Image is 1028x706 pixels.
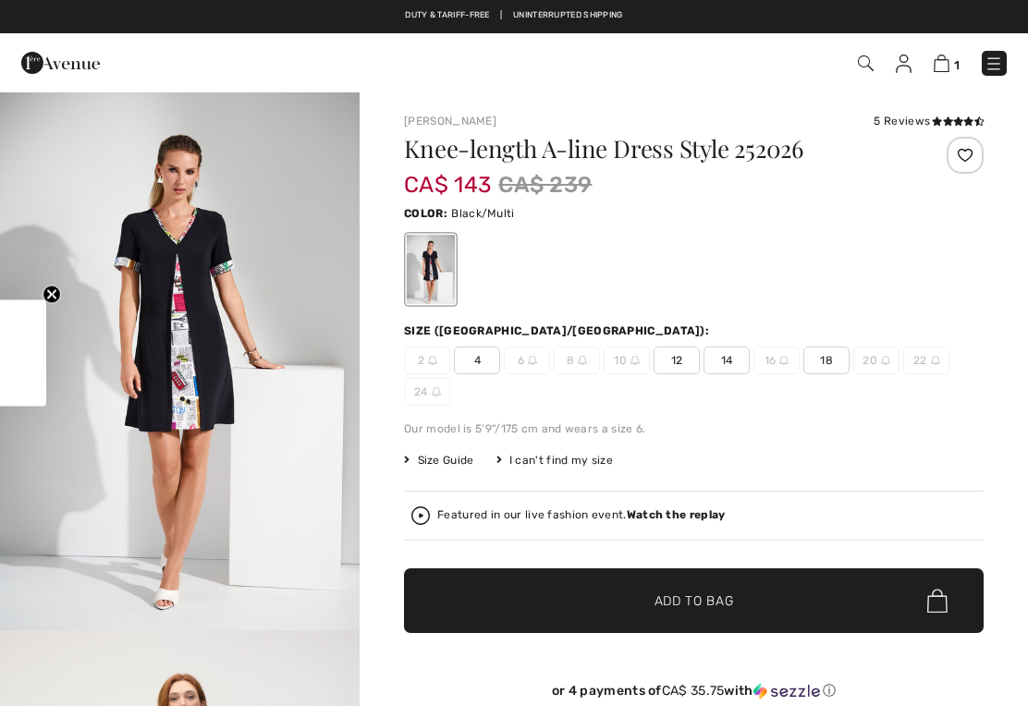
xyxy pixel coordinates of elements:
[404,420,984,437] div: Our model is 5'9"/175 cm and wears a size 6.
[630,356,640,365] img: ring-m.svg
[428,356,437,365] img: ring-m.svg
[454,347,500,374] span: 4
[504,347,550,374] span: 6
[404,378,450,406] span: 24
[404,115,496,128] a: [PERSON_NAME]
[578,356,587,365] img: ring-m.svg
[655,591,734,611] span: Add to Bag
[985,55,1003,73] img: Menu
[903,347,949,374] span: 22
[43,286,61,304] button: Close teaser
[554,347,600,374] span: 8
[404,452,473,469] span: Size Guide
[404,568,984,633] button: Add to Bag
[411,506,430,525] img: Watch the replay
[779,356,789,365] img: ring-m.svg
[496,452,613,469] div: I can't find my size
[662,683,725,699] span: CA$ 35.75
[404,207,447,220] span: Color:
[896,55,912,73] img: My Info
[407,235,455,304] div: Black/Multi
[927,589,948,613] img: Bag.svg
[874,113,984,129] div: 5 Reviews
[404,137,887,161] h1: Knee-length A-line Dress Style 252026
[704,347,750,374] span: 14
[498,168,592,201] span: CA$ 239
[908,651,1010,697] iframe: Opens a widget where you can chat to one of our agents
[934,55,949,72] img: Shopping Bag
[853,347,899,374] span: 20
[954,58,960,72] span: 1
[604,347,650,374] span: 10
[931,356,940,365] img: ring-m.svg
[528,356,537,365] img: ring-m.svg
[881,356,890,365] img: ring-m.svg
[753,683,820,700] img: Sezzle
[404,153,491,198] span: CA$ 143
[437,509,725,521] div: Featured in our live fashion event.
[627,508,726,521] strong: Watch the replay
[404,683,984,700] div: or 4 payments of with
[753,347,800,374] span: 16
[21,44,100,81] img: 1ère Avenue
[404,683,984,706] div: or 4 payments ofCA$ 35.75withSezzle Click to learn more about Sezzle
[21,53,100,70] a: 1ère Avenue
[858,55,874,71] img: Search
[654,347,700,374] span: 12
[432,387,441,396] img: ring-m.svg
[404,323,713,339] div: Size ([GEOGRAPHIC_DATA]/[GEOGRAPHIC_DATA]):
[934,52,960,74] a: 1
[803,347,850,374] span: 18
[451,207,514,220] span: Black/Multi
[404,347,450,374] span: 2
